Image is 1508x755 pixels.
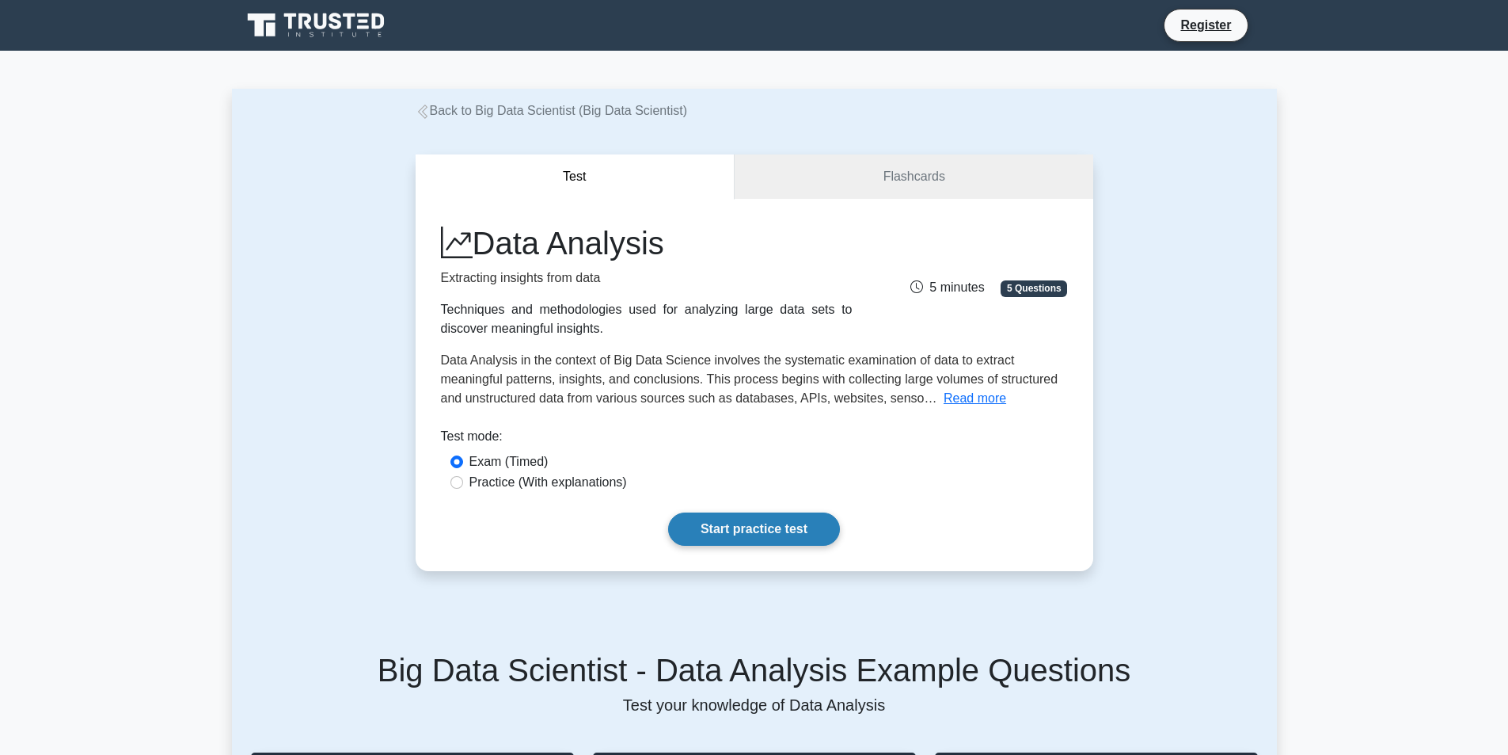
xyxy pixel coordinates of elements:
span: 5 minutes [910,280,984,294]
button: Test [416,154,735,200]
button: Read more [944,389,1006,408]
span: Data Analysis in the context of Big Data Science involves the systematic examination of data to e... [441,353,1058,405]
h5: Big Data Scientist - Data Analysis Example Questions [251,651,1258,689]
p: Test your knowledge of Data Analysis [251,696,1258,715]
h1: Data Analysis [441,224,853,262]
a: Back to Big Data Scientist (Big Data Scientist) [416,104,687,117]
label: Exam (Timed) [469,452,549,471]
p: Extracting insights from data [441,269,853,288]
a: Register [1171,15,1240,35]
div: Techniques and methodologies used for analyzing large data sets to discover meaningful insights. [441,300,853,338]
div: Test mode: [441,427,1068,452]
label: Practice (With explanations) [469,473,627,492]
a: Flashcards [735,154,1092,200]
a: Start practice test [668,513,840,546]
span: 5 Questions [1001,280,1067,296]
